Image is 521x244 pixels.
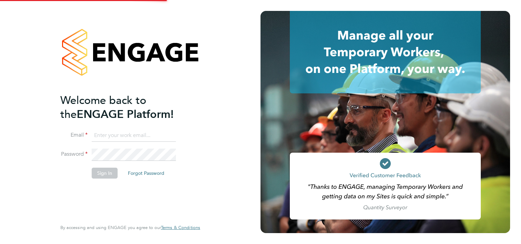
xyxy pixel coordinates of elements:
[92,168,118,179] button: Sign In
[122,168,170,179] button: Forgot Password
[161,225,200,230] a: Terms & Conditions
[60,94,146,121] span: Welcome back to the
[60,225,200,230] span: By accessing and using ENGAGE you agree to our
[60,151,88,158] label: Password
[92,129,176,142] input: Enter your work email...
[60,132,88,139] label: Email
[60,93,193,121] h2: ENGAGE Platform!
